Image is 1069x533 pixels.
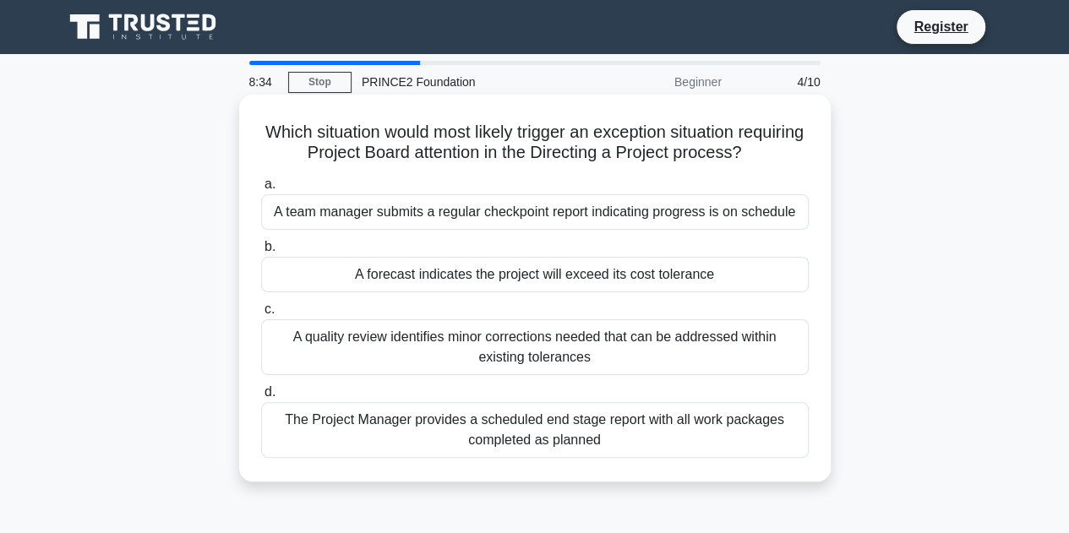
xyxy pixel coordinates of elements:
[239,65,288,99] div: 8:34
[265,177,275,191] span: a.
[265,302,275,316] span: c.
[261,402,809,458] div: The Project Manager provides a scheduled end stage report with all work packages completed as pla...
[352,65,584,99] div: PRINCE2 Foundation
[261,194,809,230] div: A team manager submits a regular checkpoint report indicating progress is on schedule
[259,122,810,164] h5: Which situation would most likely trigger an exception situation requiring Project Board attentio...
[265,384,275,399] span: d.
[584,65,732,99] div: Beginner
[288,72,352,93] a: Stop
[732,65,831,99] div: 4/10
[903,16,978,37] a: Register
[261,319,809,375] div: A quality review identifies minor corrections needed that can be addressed within existing tolera...
[265,239,275,253] span: b.
[261,257,809,292] div: A forecast indicates the project will exceed its cost tolerance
